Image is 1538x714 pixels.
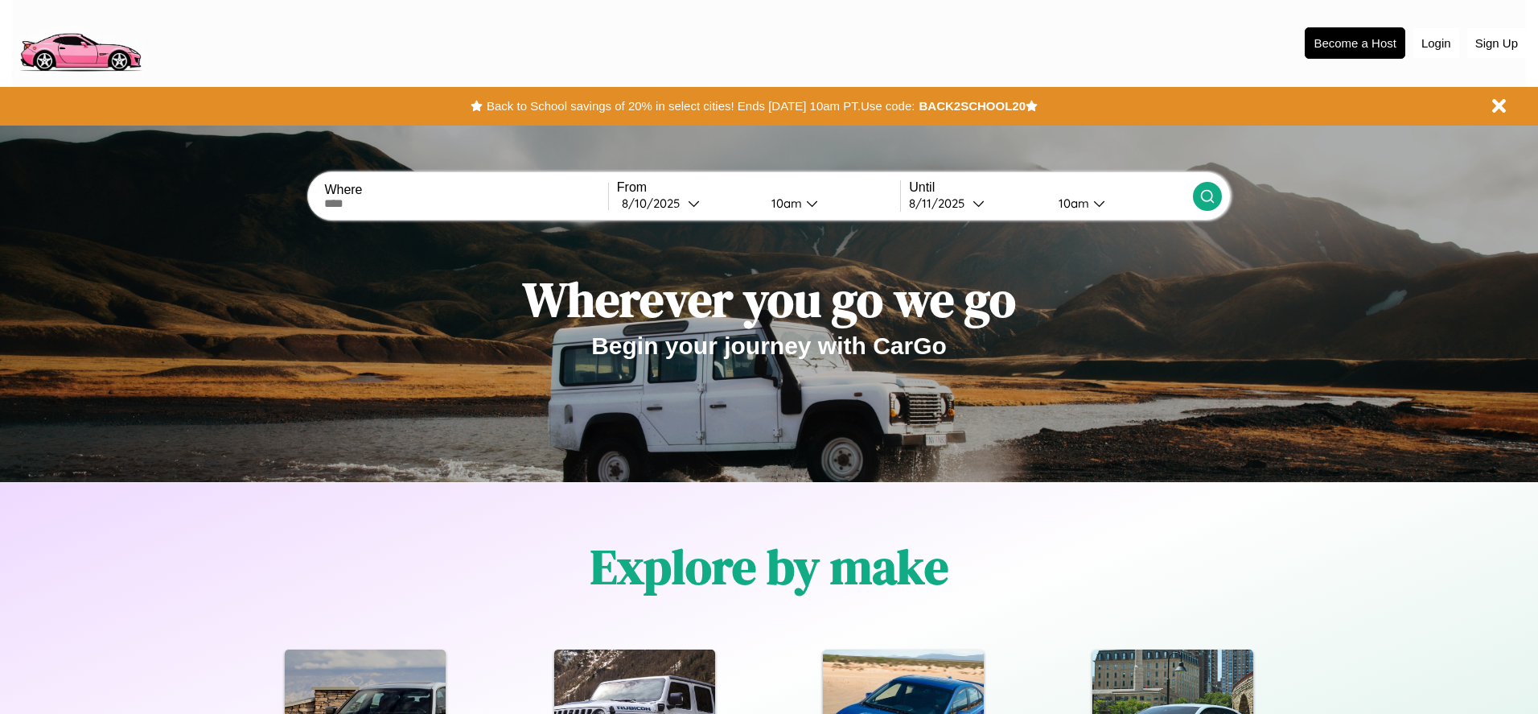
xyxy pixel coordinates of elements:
button: 10am [759,195,900,212]
b: BACK2SCHOOL20 [919,99,1026,113]
div: 10am [763,196,806,211]
div: 8 / 10 / 2025 [622,196,688,211]
img: logo [12,8,148,76]
button: Back to School savings of 20% in select cities! Ends [DATE] 10am PT.Use code: [483,95,919,118]
button: Login [1413,28,1459,58]
label: From [617,180,900,195]
button: Become a Host [1305,27,1405,59]
button: 10am [1046,195,1192,212]
label: Until [909,180,1192,195]
div: 10am [1051,196,1093,211]
div: 8 / 11 / 2025 [909,196,973,211]
label: Where [324,183,607,197]
button: 8/10/2025 [617,195,759,212]
h1: Explore by make [590,534,948,600]
button: Sign Up [1467,28,1526,58]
